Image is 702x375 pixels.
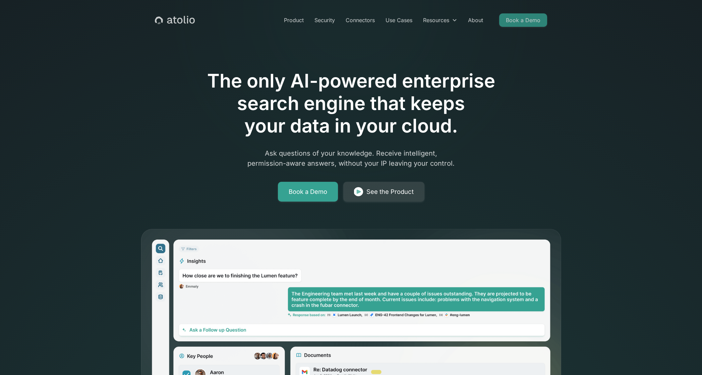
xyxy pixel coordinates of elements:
div: Resources [418,13,463,27]
a: Book a Demo [278,182,338,202]
h1: The only AI-powered enterprise search engine that keeps your data in your cloud. [179,70,523,138]
a: Book a Demo [499,13,547,27]
div: Resources [423,16,449,24]
a: Use Cases [380,13,418,27]
a: home [155,16,195,24]
p: Ask questions of your knowledge. Receive intelligent, permission-aware answers, without your IP l... [222,148,480,168]
a: See the Product [343,182,424,202]
a: Security [309,13,340,27]
a: Product [279,13,309,27]
a: About [463,13,488,27]
div: See the Product [366,187,414,197]
a: Connectors [340,13,380,27]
